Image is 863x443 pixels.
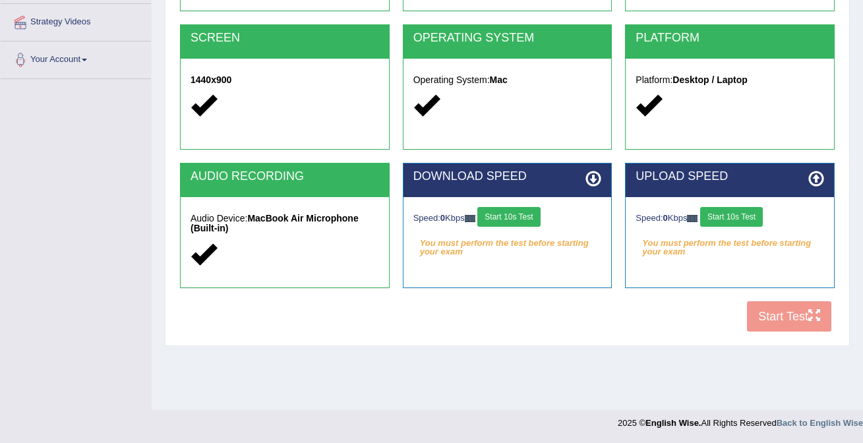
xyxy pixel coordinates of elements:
h5: Platform: [636,75,824,85]
strong: 0 [663,213,668,223]
h5: Operating System: [413,75,602,85]
em: You must perform the test before starting your exam [636,233,824,253]
em: You must perform the test before starting your exam [413,233,602,253]
a: Your Account [1,42,151,74]
h5: Audio Device: [191,214,379,234]
strong: Mac [490,74,508,85]
a: Strategy Videos [1,4,151,37]
h2: AUDIO RECORDING [191,170,379,183]
strong: English Wise. [645,418,701,428]
button: Start 10s Test [700,207,763,227]
h2: PLATFORM [636,32,824,45]
strong: 0 [440,213,445,223]
button: Start 10s Test [477,207,540,227]
div: Speed: Kbps [413,207,602,230]
h2: UPLOAD SPEED [636,170,824,183]
a: Back to English Wise [777,418,863,428]
h2: DOWNLOAD SPEED [413,170,602,183]
strong: 1440x900 [191,74,231,85]
img: ajax-loader-fb-connection.gif [465,215,475,222]
strong: Desktop / Laptop [672,74,748,85]
h2: SCREEN [191,32,379,45]
h2: OPERATING SYSTEM [413,32,602,45]
div: Speed: Kbps [636,207,824,230]
div: 2025 © All Rights Reserved [618,410,863,429]
strong: MacBook Air Microphone (Built-in) [191,213,359,233]
img: ajax-loader-fb-connection.gif [687,215,698,222]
